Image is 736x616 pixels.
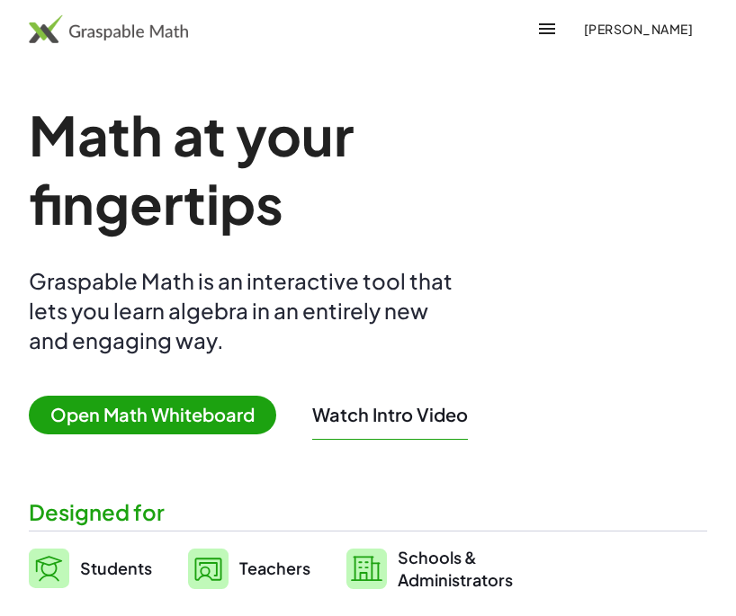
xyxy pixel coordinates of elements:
[188,549,229,589] img: svg%3e
[29,396,276,434] span: Open Math Whiteboard
[188,546,310,591] a: Teachers
[569,13,707,45] button: [PERSON_NAME]
[398,546,513,591] span: Schools & Administrators
[346,549,387,589] img: svg%3e
[312,403,468,426] button: Watch Intro Video
[29,546,152,591] a: Students
[29,266,461,355] div: Graspable Math is an interactive tool that lets you learn algebra in an entirely new and engaging...
[346,546,513,591] a: Schools &Administrators
[29,406,291,425] a: Open Math Whiteboard
[239,558,310,578] span: Teachers
[583,21,693,37] span: [PERSON_NAME]
[29,497,707,527] div: Designed for
[29,549,69,588] img: svg%3e
[80,558,152,578] span: Students
[29,101,601,237] h1: Math at your fingertips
